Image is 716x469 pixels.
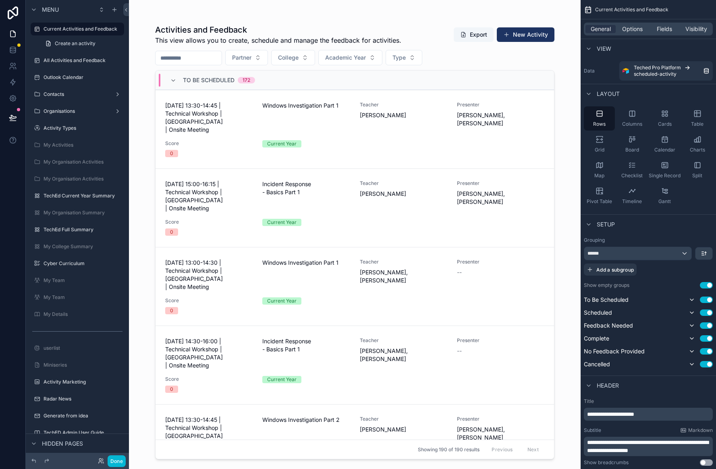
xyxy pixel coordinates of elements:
button: Columns [616,106,648,131]
label: My Activities [44,142,122,148]
span: Setup [597,220,615,228]
span: Checklist [621,172,643,179]
a: TechEd Full Summary [31,223,124,236]
a: Cyber Curriculum [31,257,124,270]
span: Map [594,172,604,179]
span: To Be Scheduled [183,76,235,84]
a: My Team [31,274,124,287]
span: Cards [658,121,672,127]
a: My Organisation Summary [31,206,124,219]
label: TechEd Current Year Summary [44,193,122,199]
button: Rows [584,106,615,131]
a: Contacts [31,88,124,101]
span: Timeline [622,198,642,205]
label: My Team [44,294,122,301]
span: Complete [584,334,609,342]
span: Grid [595,147,604,153]
span: General [591,25,611,33]
span: Split [692,172,702,179]
a: Activity Marketing [31,376,124,388]
label: Subtitle [584,427,601,434]
span: Hidden pages [42,440,83,448]
span: No Feedback Provided [584,347,645,355]
button: Split [682,158,713,182]
a: Teched Pro Platformscheduled-activity [619,61,713,81]
label: TechED Admin User Guide [44,430,122,436]
button: Grid [584,132,615,156]
label: Miniseries [44,362,122,368]
label: Current Activities and Feedback [44,26,119,32]
span: Create an activity [55,40,95,47]
span: Rows [593,121,606,127]
label: Radar News [44,396,122,402]
a: Markdown [680,427,713,434]
span: Calendar [654,147,675,153]
label: My Organisation Summary [44,210,122,216]
a: Outlook Calendar [31,71,124,84]
button: Charts [682,132,713,156]
span: Markdown [688,427,713,434]
span: scheduled-activity [634,71,677,77]
span: Current Activities and Feedback [595,6,668,13]
span: Options [622,25,643,33]
span: Teched Pro Platform [634,64,681,71]
span: Scheduled [584,309,612,317]
img: Airtable Logo [623,68,629,74]
span: Menu [42,6,59,14]
a: My Details [31,308,124,321]
span: Pivot Table [587,198,612,205]
button: Calendar [649,132,680,156]
a: Create an activity [40,37,124,50]
button: Gantt [649,184,680,208]
button: Single Record [649,158,680,182]
div: scrollable content [584,437,713,456]
a: userlist [31,342,124,355]
span: Showing 190 of 190 results [418,446,479,453]
label: Show empty groups [584,282,629,288]
div: scrollable content [584,408,713,421]
a: My Organisation Activities [31,156,124,168]
span: Single Record [649,172,681,179]
a: Activity Types [31,122,124,135]
button: Checklist [616,158,648,182]
label: TechEd Full Summary [44,226,122,233]
label: My Organisation Activities [44,159,122,165]
a: Organisations [31,105,124,118]
a: Radar News [31,392,124,405]
label: Title [584,398,713,405]
label: Activity Types [44,125,122,131]
a: TechEd Current Year Summary [31,189,124,202]
button: Table [682,106,713,131]
label: userlist [44,345,122,351]
span: Table [691,121,704,127]
button: Timeline [616,184,648,208]
span: Header [597,382,619,390]
label: Data [584,68,616,74]
span: Visibility [685,25,707,33]
span: View [597,45,611,53]
span: Layout [597,90,620,98]
label: Grouping [584,237,605,243]
a: TechED Admin User Guide [31,426,124,439]
span: Cancelled [584,360,610,368]
label: My Team [44,277,122,284]
span: Add a subgroup [596,267,634,273]
span: To Be Scheduled [584,296,629,304]
div: 172 [243,77,250,83]
a: My Activities [31,139,124,151]
a: All Activities and Feedback [31,54,124,67]
label: My Organisation Activities [44,176,122,182]
button: Done [108,455,126,467]
span: Gantt [658,198,671,205]
span: Charts [690,147,705,153]
a: My Team [31,291,124,304]
a: Miniseries [31,359,124,371]
button: Cards [649,106,680,131]
label: Cyber Curriculum [44,260,122,267]
label: All Activities and Feedback [44,57,122,64]
label: Organisations [44,108,111,114]
span: Fields [657,25,672,33]
a: Current Activities and Feedback [31,23,124,35]
label: My Details [44,311,122,318]
button: Map [584,158,615,182]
